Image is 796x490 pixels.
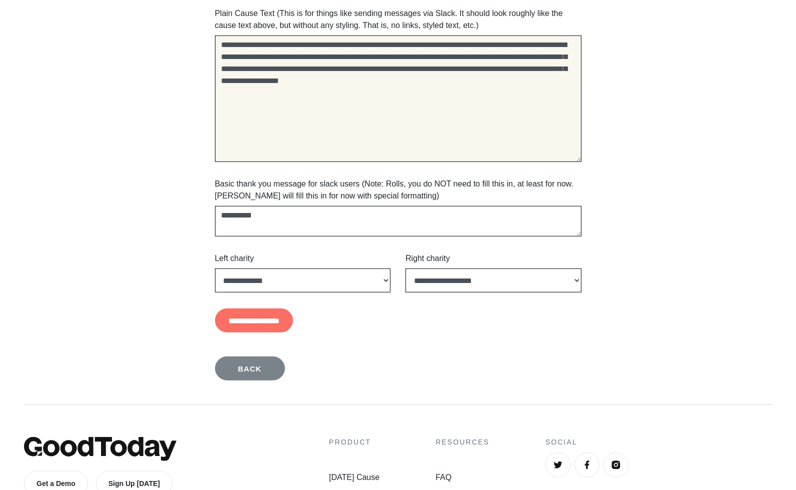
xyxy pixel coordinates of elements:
[405,252,450,264] label: Right charity
[435,471,489,483] a: FAQ
[215,7,581,31] label: Plain Cause Text (This is for things like sending messages via Slack. It should look roughly like...
[435,437,489,447] h4: Resources
[574,452,599,477] a: Facebook
[215,356,285,380] a: Back
[582,460,592,470] img: Facebook
[215,178,581,202] label: Basic thank you message for slack users (Note: Rolls, you do NOT need to fill this in, at least f...
[603,452,628,477] a: Instagram
[215,252,254,264] label: Left charity
[553,460,563,470] img: Twitter
[545,437,772,447] h4: Social
[329,437,379,447] h4: Product
[24,437,176,461] img: GoodToday
[545,452,570,477] a: Twitter
[611,460,621,470] img: Instagram
[329,471,379,483] a: [DATE] Cause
